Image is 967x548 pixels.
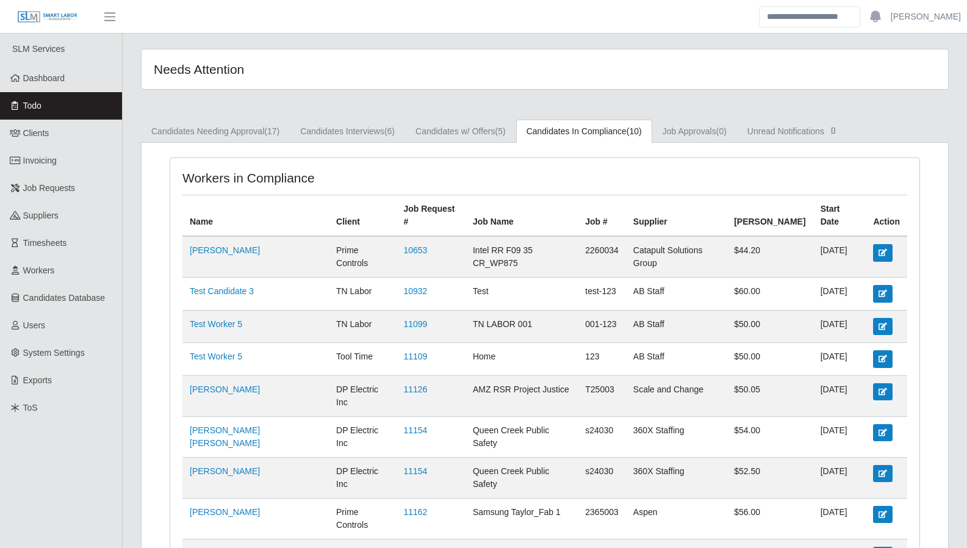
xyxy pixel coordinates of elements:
a: 10932 [403,286,427,296]
th: Name [182,195,329,237]
span: Candidates Database [23,293,106,303]
a: Candidates In Compliance [516,120,652,143]
span: Todo [23,101,41,110]
input: Search [759,6,860,27]
td: 123 [578,343,626,375]
a: 11154 [403,425,427,435]
td: AB Staff [626,343,727,375]
span: Clients [23,128,49,138]
a: 11126 [403,384,427,394]
td: Scale and Change [626,375,727,416]
td: Intel RR F09 35 CR_WP875 [466,236,578,278]
td: DP Electric Inc [329,416,396,457]
a: Test Worker 5 [190,319,242,329]
td: DP Electric Inc [329,457,396,498]
td: Samsung Taylor_Fab 1 [466,498,578,539]
span: (5) [495,126,506,136]
a: 11099 [403,319,427,329]
span: SLM Services [12,44,65,54]
span: [] [827,125,839,135]
td: $50.05 [727,375,813,416]
td: [DATE] [813,310,866,342]
h4: Workers in Compliance [182,170,474,186]
td: 360X Staffing [626,457,727,498]
a: Test Candidate 3 [190,286,254,296]
td: Tool Time [329,343,396,375]
td: [DATE] [813,236,866,278]
a: Test Worker 5 [190,352,242,361]
th: Start Date [813,195,866,237]
th: Job # [578,195,626,237]
a: 11154 [403,466,427,476]
a: [PERSON_NAME] [190,245,260,255]
td: Queen Creek Public Safety [466,457,578,498]
td: AB Staff [626,310,727,342]
th: [PERSON_NAME] [727,195,813,237]
td: [DATE] [813,498,866,539]
td: 2260034 [578,236,626,278]
td: Prime Controls [329,236,396,278]
span: (10) [627,126,642,136]
td: s24030 [578,416,626,457]
a: [PERSON_NAME] [891,10,961,23]
a: 11162 [403,507,427,517]
td: Test [466,278,578,310]
span: Exports [23,375,52,385]
td: [DATE] [813,278,866,310]
td: $50.00 [727,343,813,375]
span: (17) [264,126,279,136]
a: Unread Notifications [737,120,850,143]
td: Home [466,343,578,375]
td: AMZ RSR Project Justice [466,375,578,416]
td: [DATE] [813,416,866,457]
span: ToS [23,403,38,413]
h4: Needs Attention [154,62,469,77]
td: 2365003 [578,498,626,539]
td: DP Electric Inc [329,375,396,416]
span: System Settings [23,348,85,358]
a: 11109 [403,352,427,361]
span: Users [23,320,46,330]
td: TN Labor [329,310,396,342]
th: Supplier [626,195,727,237]
td: [DATE] [813,375,866,416]
span: Workers [23,265,55,275]
a: Job Approvals [652,120,737,143]
a: [PERSON_NAME] [190,507,260,517]
span: Dashboard [23,73,65,83]
td: TN LABOR 001 [466,310,578,342]
img: SLM Logo [17,10,78,24]
td: $52.50 [727,457,813,498]
td: Aspen [626,498,727,539]
td: [DATE] [813,343,866,375]
td: TN Labor [329,278,396,310]
a: [PERSON_NAME] [190,466,260,476]
span: Job Requests [23,183,76,193]
span: Timesheets [23,238,67,248]
td: 360X Staffing [626,416,727,457]
a: Candidates Needing Approval [141,120,290,143]
span: (6) [384,126,395,136]
td: $50.00 [727,310,813,342]
td: test-123 [578,278,626,310]
th: Job Name [466,195,578,237]
a: Candidates w/ Offers [405,120,516,143]
a: Candidates Interviews [290,120,405,143]
td: Catapult Solutions Group [626,236,727,278]
td: $54.00 [727,416,813,457]
td: $44.20 [727,236,813,278]
td: Queen Creek Public Safety [466,416,578,457]
td: AB Staff [626,278,727,310]
span: Invoicing [23,156,57,165]
th: Job Request # [396,195,466,237]
a: 10653 [403,245,427,255]
th: Action [866,195,907,237]
td: [DATE] [813,457,866,498]
a: [PERSON_NAME] [190,384,260,394]
td: 001-123 [578,310,626,342]
td: $56.00 [727,498,813,539]
td: T25003 [578,375,626,416]
a: [PERSON_NAME] [PERSON_NAME] [190,425,260,448]
td: $60.00 [727,278,813,310]
td: Prime Controls [329,498,396,539]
